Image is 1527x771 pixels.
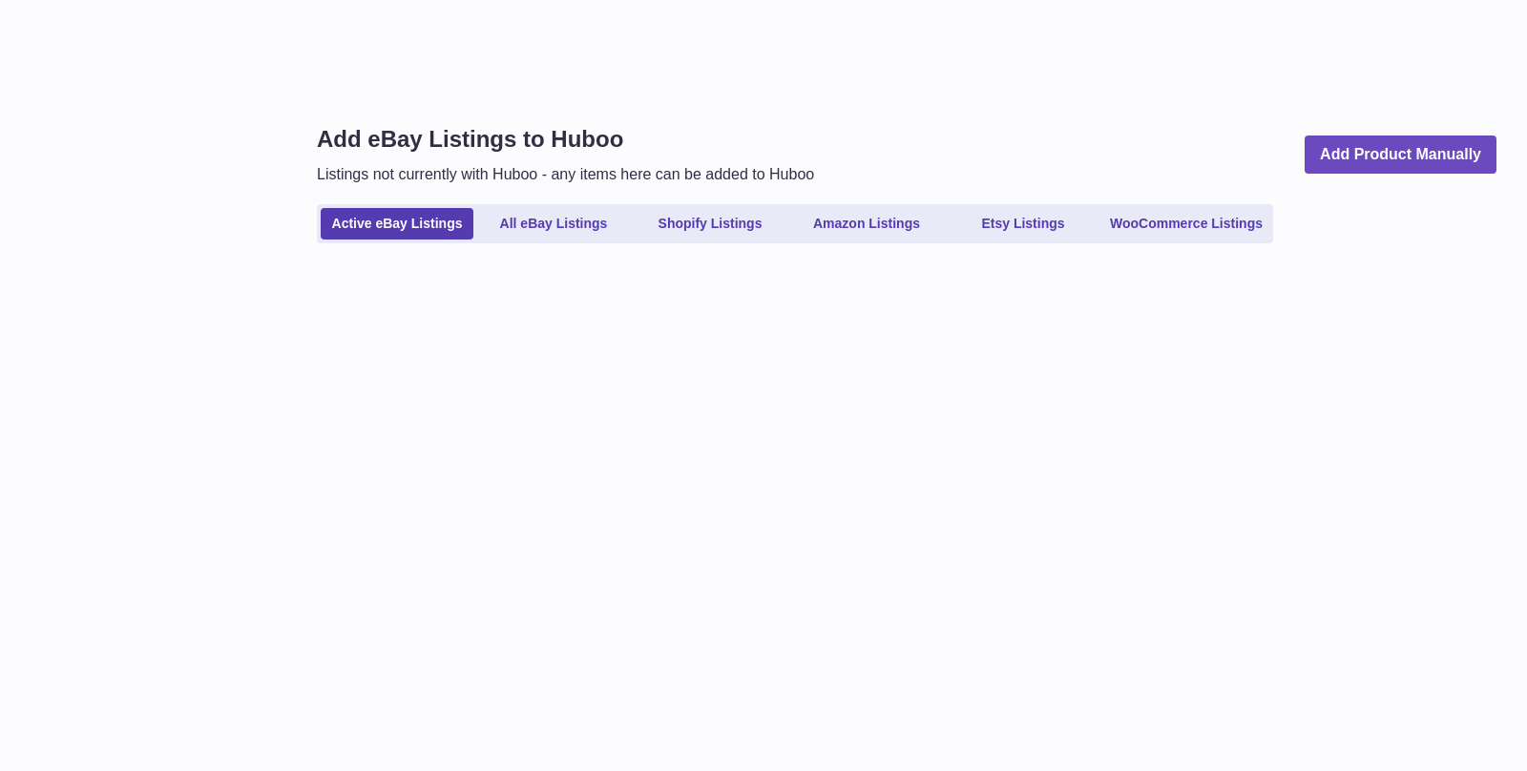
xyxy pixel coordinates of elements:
[790,208,943,240] a: Amazon Listings
[317,124,814,155] h1: Add eBay Listings to Huboo
[477,208,630,240] a: All eBay Listings
[1103,208,1269,240] a: WooCommerce Listings
[317,164,814,185] p: Listings not currently with Huboo - any items here can be added to Huboo
[321,208,473,240] a: Active eBay Listings
[1305,135,1496,175] a: Add Product Manually
[634,208,786,240] a: Shopify Listings
[947,208,1099,240] a: Etsy Listings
